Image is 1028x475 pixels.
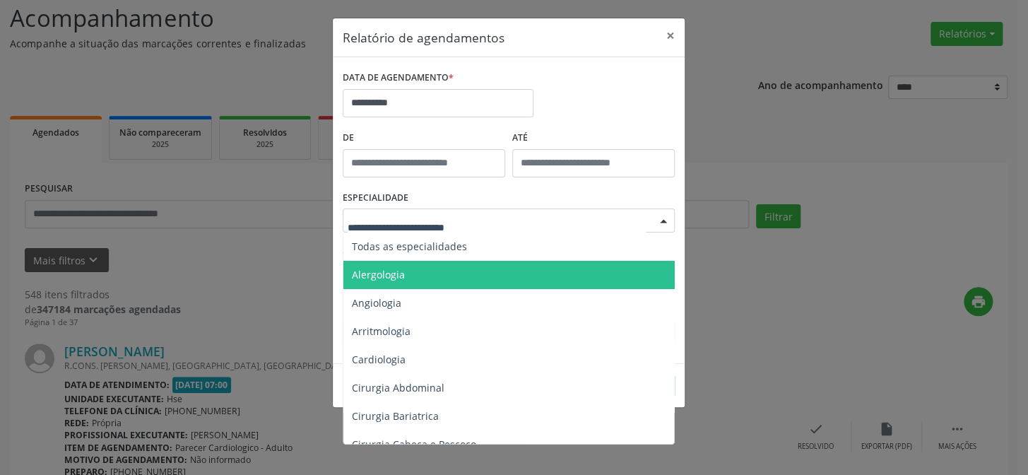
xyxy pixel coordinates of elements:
label: ATÉ [512,127,675,149]
label: De [343,127,505,149]
label: ESPECIALIDADE [343,187,408,209]
span: Cirurgia Abdominal [352,381,444,394]
label: DATA DE AGENDAMENTO [343,67,454,89]
span: Angiologia [352,296,401,310]
span: Cirurgia Bariatrica [352,409,439,423]
span: Cardiologia [352,353,406,366]
span: Alergologia [352,268,405,281]
h5: Relatório de agendamentos [343,28,504,47]
span: Arritmologia [352,324,410,338]
span: Cirurgia Cabeça e Pescoço [352,438,476,451]
button: Close [656,18,685,53]
span: Todas as especialidades [352,240,467,253]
